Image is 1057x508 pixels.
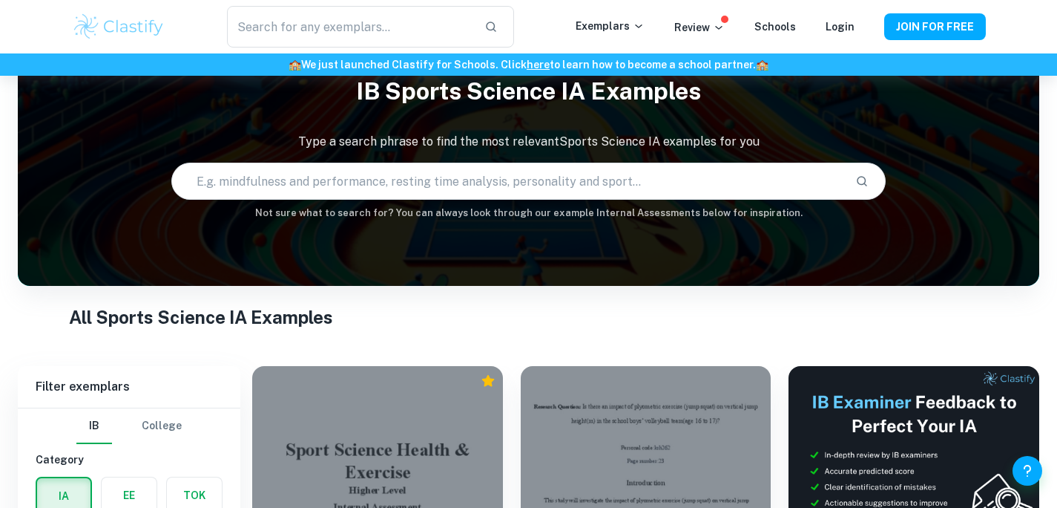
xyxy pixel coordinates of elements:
input: Search for any exemplars... [227,6,472,48]
button: Search [849,169,875,194]
a: here [527,59,550,71]
p: Type a search phrase to find the most relevant Sports Science IA examples for you [18,133,1039,151]
a: Login [826,21,855,33]
div: Filter type choice [76,408,182,444]
button: Help and Feedback [1012,456,1042,486]
div: Premium [481,374,495,388]
h6: We just launched Clastify for Schools. Click to learn how to become a school partner. [3,56,1054,73]
p: Review [674,19,725,36]
h1: All Sports Science IA Examples [69,304,988,330]
h6: Filter exemplars [18,366,240,408]
button: College [142,408,182,444]
p: Exemplars [576,18,645,34]
span: 🏫 [756,59,768,71]
input: E.g. mindfulness and performance, resting time analysis, personality and sport... [172,160,844,202]
button: IB [76,408,112,444]
h6: Category [36,452,223,468]
span: 🏫 [289,59,301,71]
a: Schools [754,21,796,33]
img: Clastify logo [72,12,166,42]
button: JOIN FOR FREE [884,13,986,40]
h6: Not sure what to search for? You can always look through our example Internal Assessments below f... [18,206,1039,221]
h1: IB Sports Science IA examples [18,68,1039,115]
